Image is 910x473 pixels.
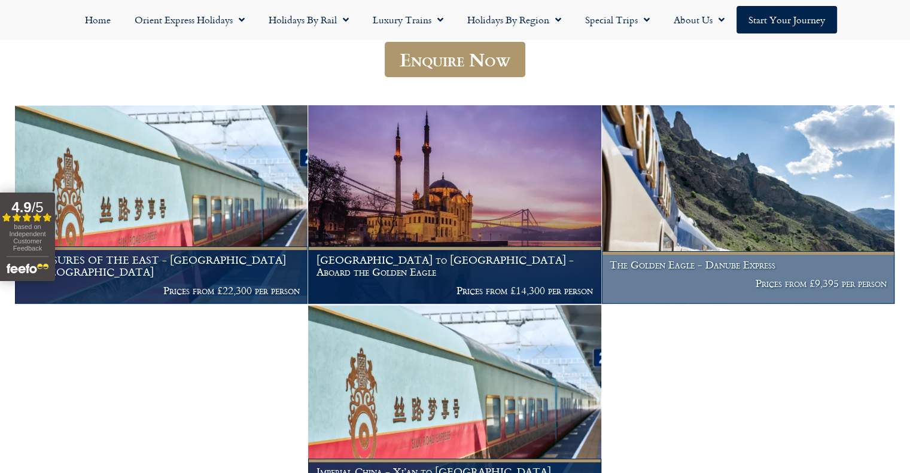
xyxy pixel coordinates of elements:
p: Prices from £9,395 per person [610,277,886,289]
p: Prices from £22,300 per person [23,285,300,297]
a: Start your Journey [736,6,837,33]
a: Enquire Now [385,42,525,77]
p: Prices from £14,300 per person [316,285,593,297]
a: Orient Express Holidays [123,6,257,33]
a: Luxury Trains [361,6,455,33]
a: Holidays by Region [455,6,573,33]
h1: The Golden Eagle - Danube Express [610,259,886,271]
h1: TREASURES OF THE EAST - [GEOGRAPHIC_DATA] to [GEOGRAPHIC_DATA] [23,254,300,277]
a: The Golden Eagle - Danube Express Prices from £9,395 per person [602,105,895,305]
a: Holidays by Rail [257,6,361,33]
a: Home [73,6,123,33]
a: About Us [662,6,736,33]
a: Special Trips [573,6,662,33]
h1: [GEOGRAPHIC_DATA] to [GEOGRAPHIC_DATA] - Aboard the Golden Eagle [316,254,593,277]
a: TREASURES OF THE EAST - [GEOGRAPHIC_DATA] to [GEOGRAPHIC_DATA] Prices from £22,300 per person [15,105,308,305]
nav: Menu [6,6,904,33]
a: [GEOGRAPHIC_DATA] to [GEOGRAPHIC_DATA] - Aboard the Golden Eagle Prices from £14,300 per person [308,105,601,305]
